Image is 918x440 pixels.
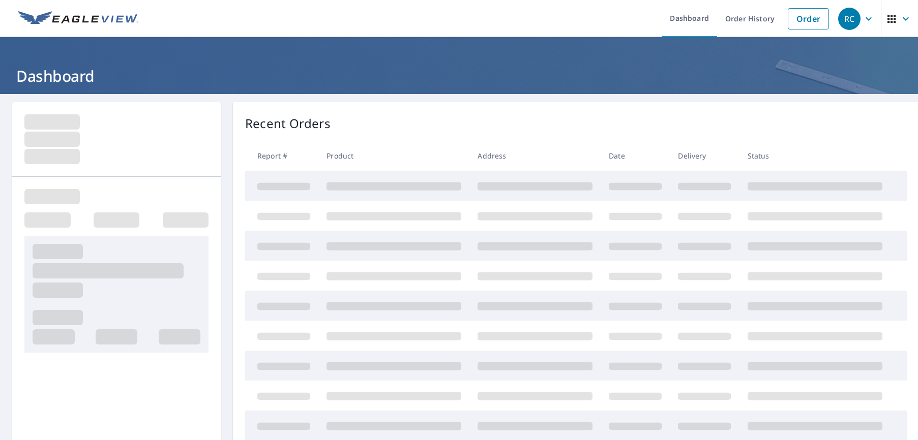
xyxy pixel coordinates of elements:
[12,66,906,86] h1: Dashboard
[245,141,318,171] th: Report #
[670,141,739,171] th: Delivery
[788,8,829,29] a: Order
[318,141,469,171] th: Product
[601,141,670,171] th: Date
[18,11,138,26] img: EV Logo
[469,141,601,171] th: Address
[245,114,331,133] p: Recent Orders
[739,141,891,171] th: Status
[838,8,861,30] div: RC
